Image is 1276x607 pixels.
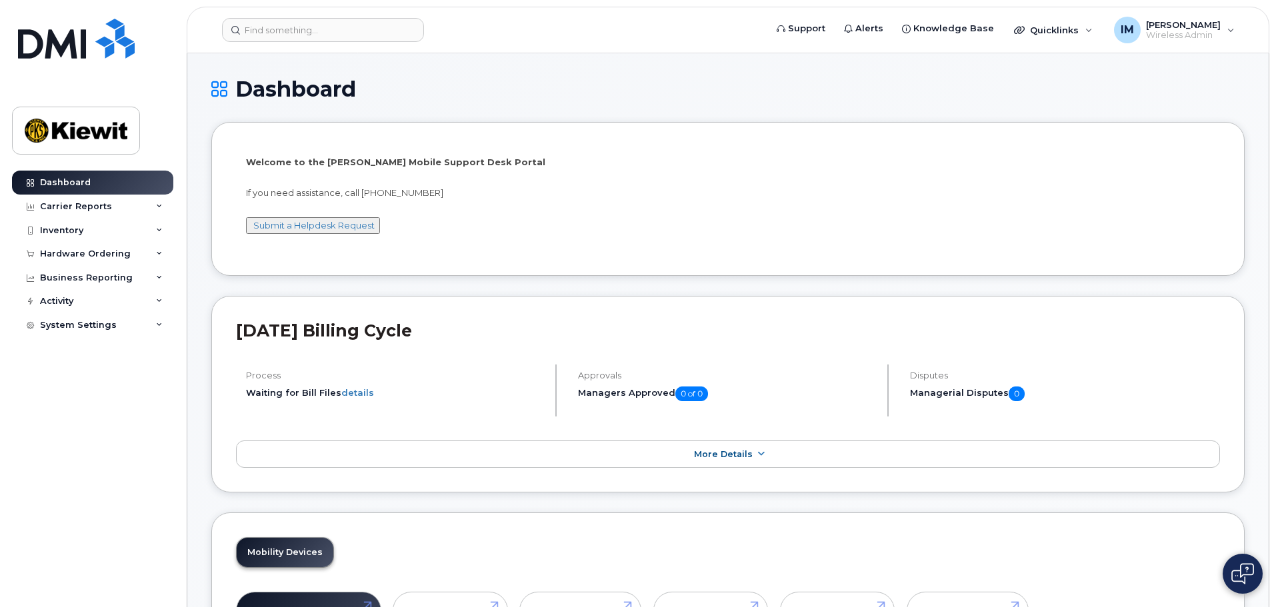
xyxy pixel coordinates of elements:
li: Waiting for Bill Files [246,386,544,399]
p: Welcome to the [PERSON_NAME] Mobile Support Desk Portal [246,156,1210,169]
span: 0 [1009,386,1025,401]
a: details [341,387,374,398]
button: Submit a Helpdesk Request [246,217,380,234]
a: Submit a Helpdesk Request [253,220,375,231]
h5: Managers Approved [578,386,876,401]
h2: [DATE] Billing Cycle [236,320,1220,340]
h4: Approvals [578,370,876,380]
p: If you need assistance, call [PHONE_NUMBER] [246,187,1210,199]
h1: Dashboard [211,77,1245,101]
span: More Details [694,449,753,459]
h4: Process [246,370,544,380]
img: Open chat [1231,563,1254,584]
a: Mobility Devices [237,538,333,567]
h5: Managerial Disputes [910,386,1220,401]
h4: Disputes [910,370,1220,380]
span: 0 of 0 [675,386,708,401]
